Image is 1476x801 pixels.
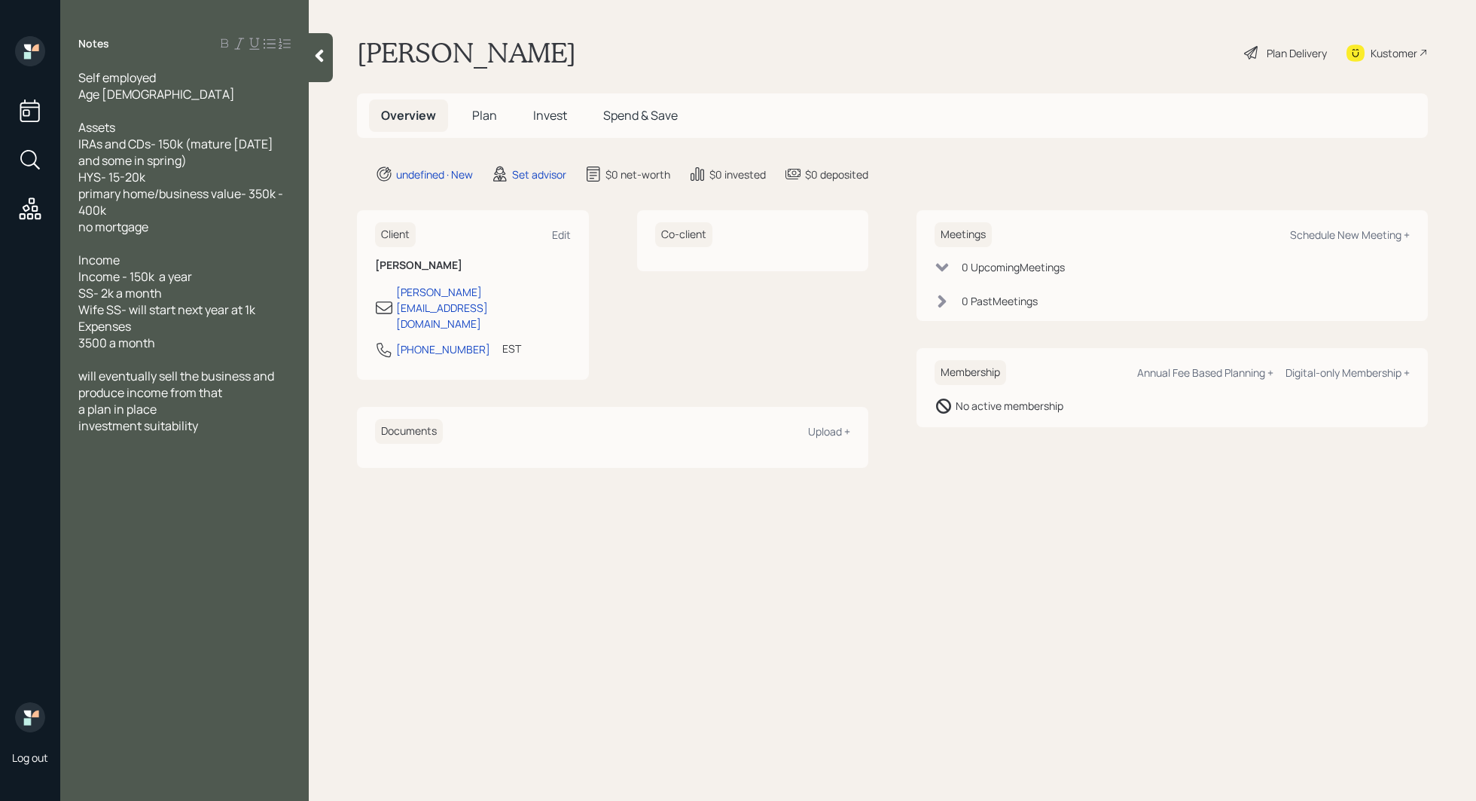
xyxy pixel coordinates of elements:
[375,419,443,444] h6: Documents
[709,167,766,182] div: $0 invested
[935,222,992,247] h6: Meetings
[962,293,1038,309] div: 0 Past Meeting s
[78,252,120,268] span: Income
[78,185,285,219] span: primary home/business value- 350k - 400k
[472,107,497,124] span: Plan
[78,368,276,401] span: will eventually sell the business and produce income from that
[1371,45,1417,61] div: Kustomer
[78,318,131,335] span: Expenses
[78,219,148,235] span: no mortgage
[956,398,1063,414] div: No active membership
[15,702,45,732] img: retirable_logo.png
[805,167,868,182] div: $0 deposited
[396,167,473,182] div: undefined · New
[78,301,255,318] span: Wife SS- will start next year at 1k
[375,222,416,247] h6: Client
[396,284,571,332] div: [PERSON_NAME][EMAIL_ADDRESS][DOMAIN_NAME]
[502,341,521,356] div: EST
[357,36,576,69] h1: [PERSON_NAME]
[512,167,566,182] div: Set advisor
[78,136,276,169] span: IRAs and CDs- 150k (mature [DATE] and some in spring)
[533,107,567,124] span: Invest
[78,86,235,102] span: Age [DEMOGRAPHIC_DATA]
[1285,365,1410,380] div: Digital-only Membership +
[603,107,678,124] span: Spend & Save
[396,341,490,357] div: [PHONE_NUMBER]
[1137,365,1273,380] div: Annual Fee Based Planning +
[78,335,155,351] span: 3500 a month
[605,167,670,182] div: $0 net-worth
[78,417,198,434] span: investment suitability
[962,259,1065,275] div: 0 Upcoming Meeting s
[78,401,157,417] span: a plan in place
[78,268,192,285] span: Income - 150k a year
[12,751,48,765] div: Log out
[78,36,109,51] label: Notes
[552,228,571,242] div: Edit
[1290,228,1410,242] div: Schedule New Meeting +
[78,169,145,185] span: HYS- 15-20k
[375,259,571,272] h6: [PERSON_NAME]
[381,107,436,124] span: Overview
[1267,45,1327,61] div: Plan Delivery
[78,69,156,86] span: Self employed
[935,360,1006,385] h6: Membership
[78,119,115,136] span: Assets
[78,285,162,301] span: SS- 2k a month
[808,424,850,439] div: Upload +
[655,222,712,247] h6: Co-client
